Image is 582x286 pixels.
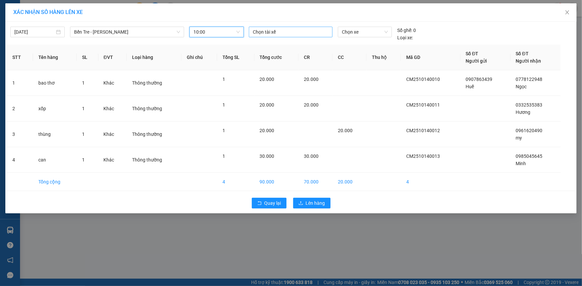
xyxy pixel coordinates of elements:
[299,173,333,191] td: 70.000
[299,201,303,206] span: upload
[98,122,127,147] td: Khác
[82,132,85,137] span: 1
[260,128,274,133] span: 20.000
[466,84,474,89] span: Huế
[64,6,80,13] span: Nhận:
[33,122,77,147] td: thùng
[7,122,33,147] td: 3
[304,153,319,159] span: 30.000
[406,128,440,133] span: CM2510140012
[260,102,274,108] span: 20.000
[254,173,299,191] td: 90.000
[127,45,181,70] th: Loại hàng
[299,45,333,70] th: CR
[222,153,225,159] span: 1
[306,199,325,207] span: Lên hàng
[558,3,577,22] button: Close
[217,45,254,70] th: Tổng SL
[516,161,526,166] span: Minh
[516,58,541,64] span: Người nhận
[5,43,15,50] span: CR :
[181,45,217,70] th: Ghi chú
[33,45,77,70] th: Tên hàng
[516,128,543,133] span: 0961620490
[516,84,527,89] span: Ngọc
[33,70,77,96] td: bao thơ
[252,198,286,208] button: rollbackQuay lại
[82,157,85,162] span: 1
[401,173,460,191] td: 4
[176,30,180,34] span: down
[397,34,413,41] span: Loại xe:
[14,28,55,36] input: 14/10/2025
[98,45,127,70] th: ĐVT
[304,77,319,82] span: 20.000
[7,96,33,122] td: 2
[264,199,281,207] span: Quay lại
[260,77,274,82] span: 20.000
[33,147,77,173] td: can
[516,135,522,141] span: my
[82,80,85,86] span: 1
[82,106,85,111] span: 1
[98,147,127,173] td: Khác
[466,51,479,56] span: Số ĐT
[6,6,16,13] span: Gửi:
[77,45,98,70] th: SL
[466,77,493,82] span: 0907863439
[98,96,127,122] td: Khác
[33,96,77,122] td: xốp
[5,42,60,50] div: 20.000
[406,102,440,108] span: CM2510140011
[33,173,77,191] td: Tổng cộng
[516,153,543,159] span: 0985045645
[516,102,543,108] span: 0332535383
[367,45,401,70] th: Thu hộ
[222,128,225,133] span: 1
[333,45,367,70] th: CC
[222,102,225,108] span: 1
[406,153,440,159] span: CM2510140013
[406,77,440,82] span: CM2510140010
[13,9,83,15] span: XÁC NHẬN SỐ HÀNG LÊN XE
[516,77,543,82] span: 0778122948
[98,70,127,96] td: Khác
[304,102,319,108] span: 20.000
[516,51,529,56] span: Số ĐT
[74,27,180,37] span: Bến Tre - Hồ Chí Minh
[127,122,181,147] td: Thông thường
[466,58,487,64] span: Người gửi
[397,27,416,34] div: 0
[260,153,274,159] span: 30.000
[222,77,225,82] span: 1
[338,128,353,133] span: 20.000
[127,147,181,173] td: Thông thường
[7,45,33,70] th: STT
[64,6,131,21] div: [GEOGRAPHIC_DATA]
[257,201,262,206] span: rollback
[7,147,33,173] td: 4
[401,45,460,70] th: Mã GD
[333,173,367,191] td: 20.000
[293,198,331,208] button: uploadLên hàng
[64,29,131,38] div: 0902866026
[565,10,570,15] span: close
[6,6,59,14] div: Cái Mơn
[127,96,181,122] td: Thông thường
[516,110,531,115] span: Hương
[193,27,240,37] span: 10:00
[342,27,388,37] span: Chọn xe
[64,21,131,29] div: Kiệt
[254,45,299,70] th: Tổng cước
[127,70,181,96] td: Thông thường
[397,27,412,34] span: Số ghế:
[7,70,33,96] td: 1
[217,173,254,191] td: 4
